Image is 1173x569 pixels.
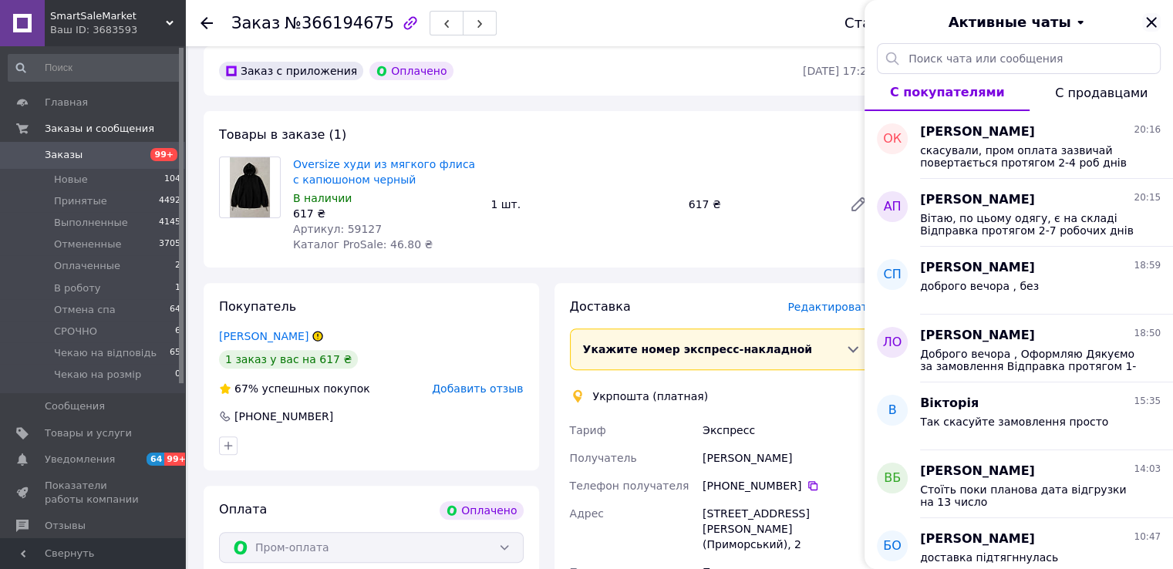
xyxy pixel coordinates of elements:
span: Вітаю, по цьому одягу, є на складі Відправка протягом 2-7 робочих днів (п'ятниця -неділя - вихідн... [920,212,1139,237]
span: 6 [175,325,180,338]
span: С продавцами [1055,86,1148,100]
time: [DATE] 17:20 [803,65,874,77]
span: Выполненные [54,216,128,230]
span: Добавить отзыв [432,382,523,395]
span: Доставка [570,299,631,314]
span: Активные чаты [949,12,1071,32]
span: 4145 [159,216,180,230]
div: 1 заказ у вас на 617 ₴ [219,350,358,369]
div: Оплачено [440,501,523,520]
div: Оплачено [369,62,453,80]
span: Отмена спа [54,303,116,317]
span: 104 [164,173,180,187]
div: Укрпошта (платная) [589,389,713,404]
div: Ваш ID: 3683593 [50,23,185,37]
span: Получатель [570,452,637,464]
span: №366194675 [285,14,394,32]
span: Стоїть поки планова дата відгрузки на 13 число [920,483,1139,508]
span: Чекаю на розмір [54,368,141,382]
span: бО [883,537,902,555]
span: Принятые [54,194,107,208]
span: доброго вечора , без [920,280,1039,292]
div: успешных покупок [219,381,370,396]
span: Товары в заказе (1) [219,127,346,142]
span: АП [884,198,902,216]
span: 0 [175,368,180,382]
span: Сообщения [45,399,105,413]
button: ЛО[PERSON_NAME]18:50Доброго вечора , Оформляю Дякуємо за замовлення Відправка протягом 1-4 робочи... [865,315,1173,382]
span: Так скасуйте замовлення просто [920,416,1108,428]
div: [PERSON_NAME] [699,444,877,472]
span: 4492 [159,194,180,208]
span: 3705 [159,237,180,251]
span: С покупателями [890,85,1005,99]
button: ВБ[PERSON_NAME]14:03Стоїть поки планова дата відгрузки на 13 число [865,450,1173,518]
img: Оversize худи из мягкого флиса с капюшоном черный [230,157,271,217]
span: 18:50 [1134,327,1161,340]
button: СП[PERSON_NAME]18:59доброго вечора , без [865,247,1173,315]
span: Товары и услуги [45,426,132,440]
a: Редактировать [843,189,874,220]
button: С продавцами [1030,74,1173,111]
div: [PHONE_NUMBER] [703,478,874,493]
span: SmartSaleMarket [50,9,166,23]
span: [PERSON_NAME] [920,530,1035,548]
span: СРОЧНО [54,325,97,338]
span: [PERSON_NAME] [920,259,1035,277]
button: Активные чаты [908,12,1130,32]
span: [PERSON_NAME] [920,191,1035,209]
div: 1 шт. [484,194,682,215]
span: 15:35 [1134,395,1161,408]
span: ОК [883,130,902,148]
span: 10:47 [1134,530,1161,544]
button: С покупателями [865,74,1030,111]
span: Артикул: 59127 [293,223,382,235]
a: [PERSON_NAME] [219,330,308,342]
span: В роботу [54,281,101,295]
span: скасували, пром оплата зазвичай повертається протягом 2-4 роб днів [920,144,1139,169]
span: Отзывы [45,519,86,533]
span: СП [883,266,901,284]
div: 617 ₴ [683,194,837,215]
span: Редактировать [787,301,874,313]
span: 99+ [150,148,177,161]
span: 64 [170,303,180,317]
span: 99+ [164,453,190,466]
button: АП[PERSON_NAME]20:15Вітаю, по цьому одягу, є на складі Відправка протягом 2-7 робочих днів (п'ятн... [865,179,1173,247]
span: Заказы и сообщения [45,122,154,136]
span: доставка підтягннулась [920,551,1058,564]
span: Покупатель [219,299,296,314]
span: Телефон получателя [570,480,689,492]
span: [PERSON_NAME] [920,123,1035,141]
span: 65 [170,346,180,360]
div: [STREET_ADDRESS] [PERSON_NAME] (Приморський), 2 [699,500,877,558]
span: Заказ [231,14,280,32]
span: В [888,402,897,419]
span: Главная [45,96,88,109]
span: Адрес [570,507,604,520]
span: Тариф [570,424,606,436]
button: ВВікторія15:35Так скасуйте замовлення просто [865,382,1173,450]
span: 18:59 [1134,259,1161,272]
span: Доброго вечора , Оформляю Дякуємо за замовлення Відправка протягом 1-4 робочих днів Гарного і тих... [920,348,1139,372]
a: Оversize худи из мягкого флиса с капюшоном черный [293,158,475,186]
span: 20:16 [1134,123,1161,136]
span: ВБ [884,470,901,487]
input: Поиск чата или сообщения [877,43,1161,74]
span: Оплаченные [54,259,120,273]
input: Поиск [8,54,182,82]
div: 617 ₴ [293,206,478,221]
span: Показатели работы компании [45,479,143,507]
div: Заказ с приложения [219,62,363,80]
span: Заказы [45,148,83,162]
span: 64 [147,453,164,466]
span: 14:03 [1134,463,1161,476]
span: 20:15 [1134,191,1161,204]
button: Закрыть [1142,13,1161,32]
span: 67% [234,382,258,395]
span: Вікторія [920,395,979,412]
div: Экспресс [699,416,877,444]
span: Оплата [219,502,267,517]
span: Отмененные [54,237,121,251]
span: 2 [175,259,180,273]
